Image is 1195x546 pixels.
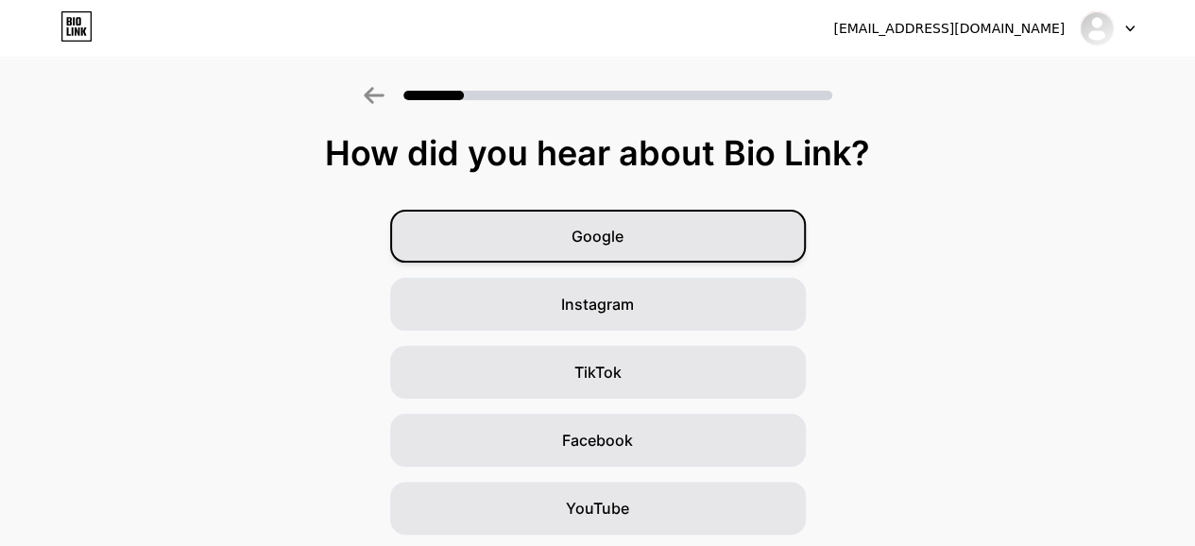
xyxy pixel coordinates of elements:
div: How did you hear about Bio Link? [9,134,1186,172]
span: YouTube [566,497,629,520]
span: Instagram [561,293,634,316]
span: Google [572,225,623,247]
span: TikTok [574,361,622,384]
div: [EMAIL_ADDRESS][DOMAIN_NAME] [833,19,1065,39]
img: carrollsilvera [1079,10,1115,46]
span: Facebook [562,429,633,452]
